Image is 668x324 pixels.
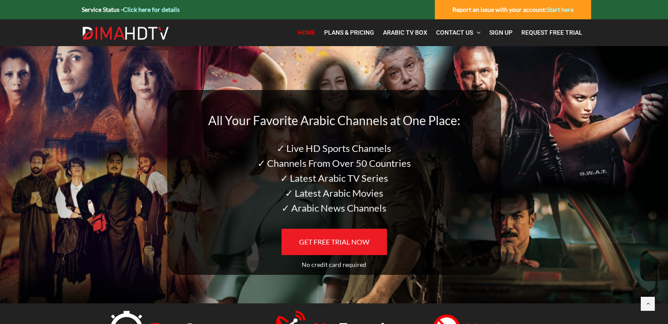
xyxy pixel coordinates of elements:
a: Sign Up [485,24,517,42]
span: Sign Up [489,29,513,36]
a: Back to top [641,297,655,311]
a: GET FREE TRIAL NOW [282,229,387,255]
span: GET FREE TRIAL NOW [299,238,369,246]
span: ✓ Arabic News Channels [282,202,386,214]
span: All Your Favorite Arabic Channels at One Place: [208,113,460,128]
a: Start here [547,6,574,13]
span: Contact Us [436,29,473,36]
span: Request Free Trial [521,29,582,36]
span: Arabic TV Box [383,29,427,36]
span: Plans & Pricing [324,29,374,36]
strong: Report an issue with your account: [452,6,574,13]
span: ✓ Latest Arabic Movies [285,187,383,199]
span: ✓ Live HD Sports Channels [277,142,391,154]
a: Home [293,24,320,42]
a: Click here for details [123,6,180,13]
span: ✓ Latest Arabic TV Series [280,172,388,184]
a: Plans & Pricing [320,24,379,42]
a: Arabic TV Box [379,24,432,42]
span: ✓ Channels From Over 50 Countries [257,157,411,169]
img: Dima HDTV [82,26,170,40]
span: Home [298,29,315,36]
span: No credit card required [302,261,366,268]
a: Request Free Trial [517,24,587,42]
a: Contact Us [432,24,485,42]
strong: Service Status - [82,6,180,13]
